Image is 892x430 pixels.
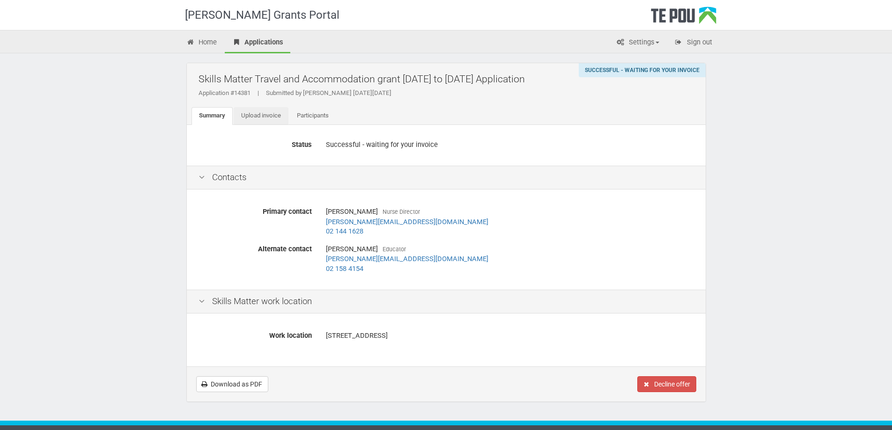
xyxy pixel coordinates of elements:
[326,137,694,153] div: Successful - waiting for your invoice
[326,227,363,235] a: 02 144 1628
[192,328,319,341] label: Work location
[234,107,288,125] a: Upload invoice
[251,89,266,96] span: |
[289,107,336,125] a: Participants
[326,264,363,273] a: 02 158 4154
[383,246,406,253] span: Educator
[326,218,488,226] a: [PERSON_NAME][EMAIL_ADDRESS][DOMAIN_NAME]
[196,376,268,392] a: Download as PDF
[192,241,319,254] label: Alternate contact
[326,331,694,341] address: [STREET_ADDRESS]
[609,33,666,53] a: Settings
[579,63,706,77] div: Successful - waiting for your invoice
[225,33,290,53] a: Applications
[187,290,706,313] div: Skills Matter work location
[326,255,488,263] a: [PERSON_NAME][EMAIL_ADDRESS][DOMAIN_NAME]
[199,68,699,90] h2: Skills Matter Travel and Accommodation grant [DATE] to [DATE] Application
[637,376,696,392] button: Decline offer
[192,137,319,150] label: Status
[326,204,694,240] div: [PERSON_NAME]
[326,241,694,277] div: [PERSON_NAME]
[383,208,420,215] span: Nurse Director
[192,204,319,217] label: Primary contact
[667,33,719,53] a: Sign out
[179,33,224,53] a: Home
[187,166,706,189] div: Contacts
[192,107,233,125] a: Summary
[199,89,699,97] div: Application #14381 Submitted by [PERSON_NAME] [DATE][DATE]
[651,7,716,30] div: Te Pou Logo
